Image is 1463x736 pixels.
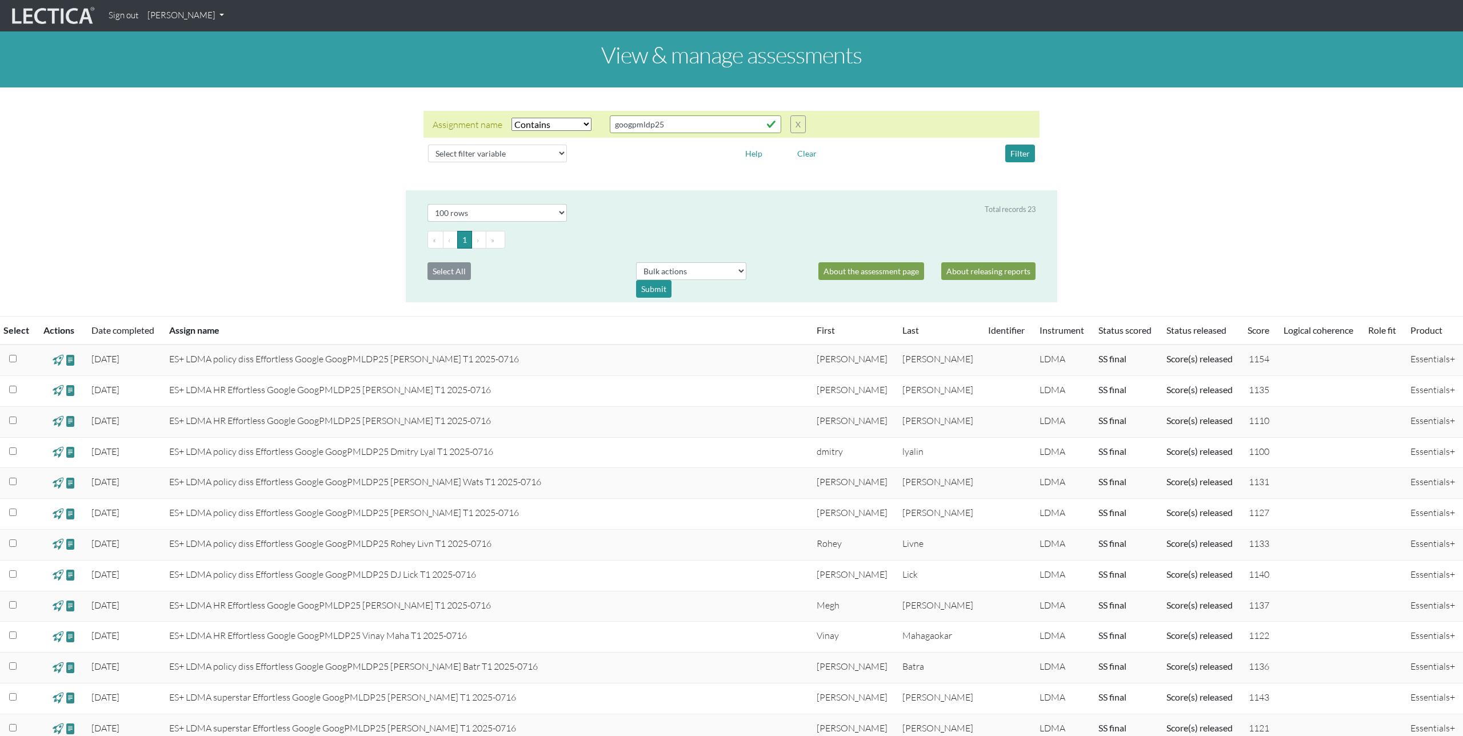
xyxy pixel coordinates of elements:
td: ES+ LDMA HR Effortless Google GoogPMLDP25 [PERSON_NAME] T1 2025-0716 [162,375,810,406]
td: Megh [810,591,896,622]
a: Basic released = basic report without a score has been released, Score(s) released = for Lectica ... [1166,507,1233,518]
a: Completed = assessment has been completed; CS scored = assessment has been CLAS scored; LS scored... [1098,384,1126,395]
a: Completed = assessment has been completed; CS scored = assessment has been CLAS scored; LS scored... [1098,538,1126,549]
td: Essentials+ [1404,468,1463,499]
td: [PERSON_NAME] [810,499,896,530]
span: view [65,384,76,397]
td: [PERSON_NAME] [810,406,896,437]
td: [DATE] [85,437,162,468]
a: Completed = assessment has been completed; CS scored = assessment has been CLAS scored; LS scored... [1098,630,1126,641]
td: Essentials+ [1404,345,1463,375]
td: [PERSON_NAME] [896,468,981,499]
span: view [65,691,76,705]
span: 1140 [1249,569,1269,580]
td: [PERSON_NAME] [896,591,981,622]
span: view [65,661,76,674]
td: [PERSON_NAME] [810,560,896,591]
span: 1137 [1249,599,1269,611]
td: LDMA [1033,591,1092,622]
span: view [65,722,76,735]
ul: Pagination [427,231,1036,249]
span: 1122 [1249,630,1269,641]
button: Select All [427,262,471,280]
button: Help [740,145,768,162]
td: ES+ LDMA policy diss Effortless Google GoogPMLDP25 DJ Lick T1 2025-0716 [162,560,810,591]
td: ES+ LDMA HR Effortless Google GoogPMLDP25 Vinay Maha T1 2025-0716 [162,622,810,653]
a: Sign out [104,5,143,27]
td: LDMA [1033,622,1092,653]
td: [PERSON_NAME] [810,375,896,406]
a: Completed = assessment has been completed; CS scored = assessment has been CLAS scored; LS scored... [1098,569,1126,579]
td: [PERSON_NAME] [896,406,981,437]
td: Essentials+ [1404,437,1463,468]
span: view [65,353,76,366]
a: About releasing reports [941,262,1036,280]
td: ES+ LDMA superstar Effortless Google GoogPMLDP25 [PERSON_NAME] T1 2025-0716 [162,683,810,714]
span: view [65,630,76,643]
span: view [53,384,63,397]
span: view [53,569,63,582]
td: Essentials+ [1404,591,1463,622]
td: [DATE] [85,653,162,683]
span: 1121 [1249,722,1269,734]
span: view [53,446,63,459]
span: view [53,415,63,428]
td: LDMA [1033,468,1092,499]
a: Completed = assessment has been completed; CS scored = assessment has been CLAS scored; LS scored... [1098,446,1126,457]
span: view [53,691,63,705]
td: LDMA [1033,499,1092,530]
a: Completed = assessment has been completed; CS scored = assessment has been CLAS scored; LS scored... [1098,722,1126,733]
td: LDMA [1033,529,1092,560]
div: Submit [636,280,671,298]
td: [DATE] [85,683,162,714]
span: 1127 [1249,507,1269,518]
td: Essentials+ [1404,683,1463,714]
td: Vinay [810,622,896,653]
td: LDMA [1033,345,1092,375]
a: Basic released = basic report without a score has been released, Score(s) released = for Lectica ... [1166,384,1233,395]
td: Essentials+ [1404,622,1463,653]
td: [DATE] [85,345,162,375]
span: view [65,538,76,551]
td: [PERSON_NAME] [810,653,896,683]
div: Total records 23 [985,204,1036,215]
td: LDMA [1033,560,1092,591]
a: Completed = assessment has been completed; CS scored = assessment has been CLAS scored; LS scored... [1098,476,1126,487]
span: 1131 [1249,476,1269,487]
td: Mahagaokar [896,622,981,653]
span: view [53,630,63,643]
a: Status released [1166,325,1226,335]
td: Lick [896,560,981,591]
span: view [65,415,76,428]
td: ES+ LDMA HR Effortless Google GoogPMLDP25 [PERSON_NAME] T1 2025-0716 [162,406,810,437]
a: Completed = assessment has been completed; CS scored = assessment has been CLAS scored; LS scored... [1098,599,1126,610]
a: Basic released = basic report without a score has been released, Score(s) released = for Lectica ... [1166,415,1233,426]
a: Score [1248,325,1269,335]
td: LDMA [1033,437,1092,468]
a: Completed = assessment has been completed; CS scored = assessment has been CLAS scored; LS scored... [1098,661,1126,671]
a: Last [902,325,919,335]
button: X [790,115,806,133]
a: Basic released = basic report without a score has been released, Score(s) released = for Lectica ... [1166,722,1233,733]
td: ES+ LDMA policy diss Effortless Google GoogPMLDP25 Dmitry Lyal T1 2025-0716 [162,437,810,468]
button: Go to page 1 [457,231,472,249]
span: 1143 [1249,691,1269,703]
button: Clear [792,145,822,162]
a: Completed = assessment has been completed; CS scored = assessment has been CLAS scored; LS scored... [1098,691,1126,702]
td: Essentials+ [1404,375,1463,406]
a: Basic released = basic report without a score has been released, Score(s) released = for Lectica ... [1166,630,1233,641]
td: LDMA [1033,406,1092,437]
span: view [65,446,76,459]
a: Role fit [1368,325,1396,335]
td: LDMA [1033,375,1092,406]
td: [DATE] [85,622,162,653]
span: 1135 [1249,384,1269,395]
td: lyalin [896,437,981,468]
a: Basic released = basic report without a score has been released, Score(s) released = for Lectica ... [1166,661,1233,671]
td: [PERSON_NAME] [896,499,981,530]
td: [PERSON_NAME] [810,468,896,499]
span: 1133 [1249,538,1269,549]
a: Basic released = basic report without a score has been released, Score(s) released = for Lectica ... [1166,569,1233,579]
td: Batra [896,653,981,683]
span: view [53,507,63,520]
